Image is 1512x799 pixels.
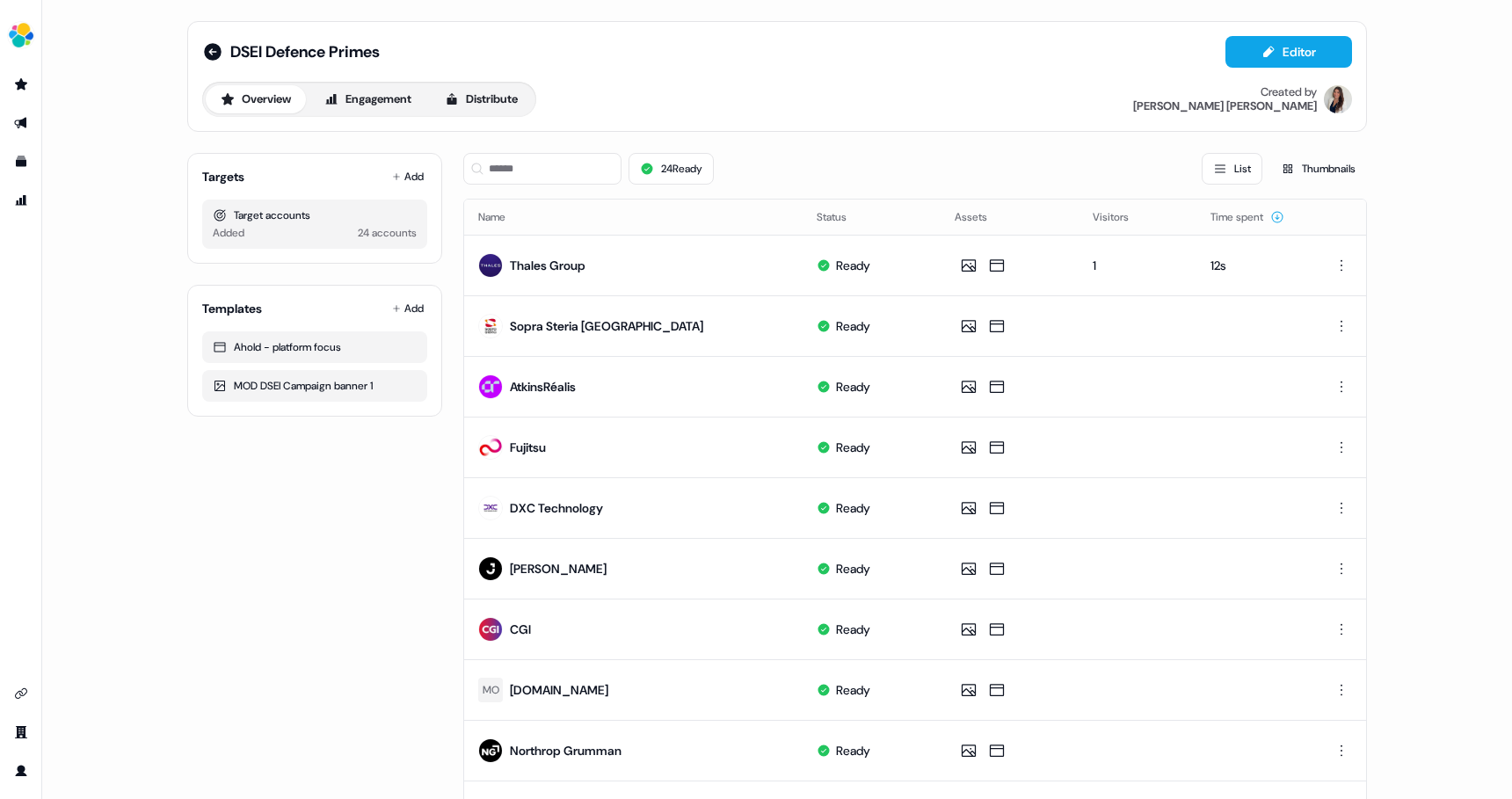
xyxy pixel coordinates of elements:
button: Editor [1225,36,1352,68]
a: Go to team [7,718,35,746]
button: Time spent [1210,201,1284,233]
div: [PERSON_NAME] [PERSON_NAME] [1133,99,1317,113]
a: Go to prospects [7,70,35,98]
div: MOD DSEI Campaign banner 1 [213,377,417,395]
div: Ready [836,560,870,577]
a: Editor [1225,45,1352,63]
div: Ready [836,317,870,335]
button: Add [389,164,427,189]
div: MO [483,681,499,699]
div: DXC Technology [510,499,603,517]
button: 24Ready [629,153,714,185]
div: Added [213,224,244,242]
div: Northrop Grumman [510,742,622,759]
div: Ready [836,742,870,759]
div: Ready [836,378,870,396]
div: Target accounts [213,207,417,224]
a: Go to integrations [7,679,35,708]
div: 1 [1093,257,1183,274]
button: Thumbnails [1269,153,1367,185]
button: Status [817,201,868,233]
div: Targets [202,168,244,185]
div: AtkinsRéalis [510,378,576,396]
div: [DOMAIN_NAME] [510,681,608,699]
div: Templates [202,300,262,317]
div: 24 accounts [358,224,417,242]
div: Created by [1261,85,1317,99]
button: Add [389,296,427,321]
button: Name [478,201,527,233]
div: Ready [836,439,870,456]
div: Ahold - platform focus [213,338,417,356]
button: Overview [206,85,306,113]
div: Fujitsu [510,439,546,456]
a: Go to attribution [7,186,35,214]
a: Go to templates [7,148,35,176]
img: Kelly [1324,85,1352,113]
a: Go to profile [7,757,35,785]
div: Sopra Steria [GEOGRAPHIC_DATA] [510,317,703,335]
span: DSEI Defence Primes [230,41,380,62]
div: [PERSON_NAME] [510,560,607,577]
button: Visitors [1093,201,1150,233]
button: Engagement [309,85,426,113]
a: Go to outbound experience [7,109,35,137]
th: Assets [941,200,1079,235]
button: Distribute [430,85,533,113]
div: CGI [510,621,531,638]
div: Ready [836,499,870,517]
div: 12s [1210,257,1297,274]
div: Ready [836,257,870,274]
div: Ready [836,681,870,699]
div: Thales Group [510,257,585,274]
div: Ready [836,621,870,638]
button: List [1202,153,1262,185]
